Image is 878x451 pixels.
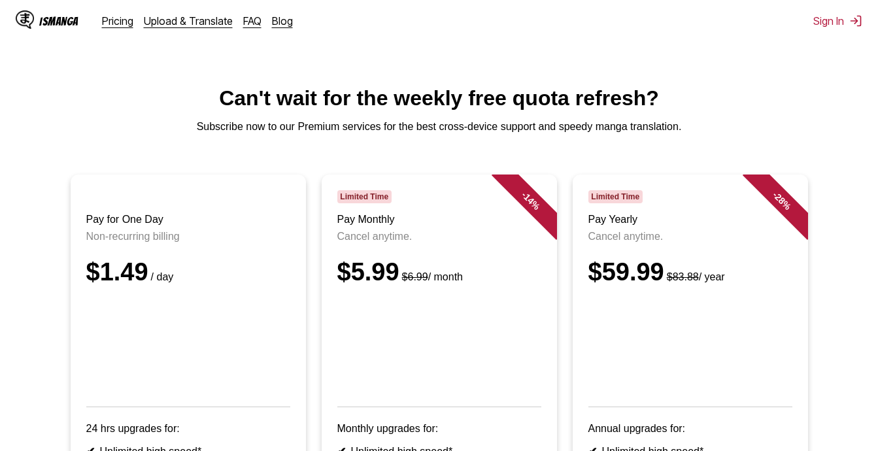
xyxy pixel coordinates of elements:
[86,258,290,286] div: $1.49
[337,190,392,203] span: Limited Time
[86,302,290,388] iframe: PayPal
[337,231,541,242] p: Cancel anytime.
[144,14,233,27] a: Upload & Translate
[10,121,868,133] p: Subscribe now to our Premium services for the best cross-device support and speedy manga translat...
[39,15,78,27] div: IsManga
[86,423,290,435] p: 24 hrs upgrades for:
[664,271,725,282] small: / year
[588,190,643,203] span: Limited Time
[10,86,868,110] h1: Can't wait for the weekly free quota refresh?
[588,258,792,286] div: $59.99
[399,271,463,282] small: / month
[102,14,133,27] a: Pricing
[337,423,541,435] p: Monthly upgrades for:
[588,231,792,242] p: Cancel anytime.
[337,258,541,286] div: $5.99
[337,302,541,388] iframe: PayPal
[588,214,792,225] h3: Pay Yearly
[588,302,792,388] iframe: PayPal
[813,14,862,27] button: Sign In
[16,10,102,31] a: IsManga LogoIsManga
[243,14,262,27] a: FAQ
[402,271,428,282] s: $6.99
[849,14,862,27] img: Sign out
[337,214,541,225] h3: Pay Monthly
[86,214,290,225] h3: Pay for One Day
[272,14,293,27] a: Blog
[667,271,699,282] s: $83.88
[148,271,174,282] small: / day
[86,231,290,242] p: Non-recurring billing
[588,423,792,435] p: Annual upgrades for:
[742,161,820,240] div: - 28 %
[491,161,569,240] div: - 14 %
[16,10,34,29] img: IsManga Logo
